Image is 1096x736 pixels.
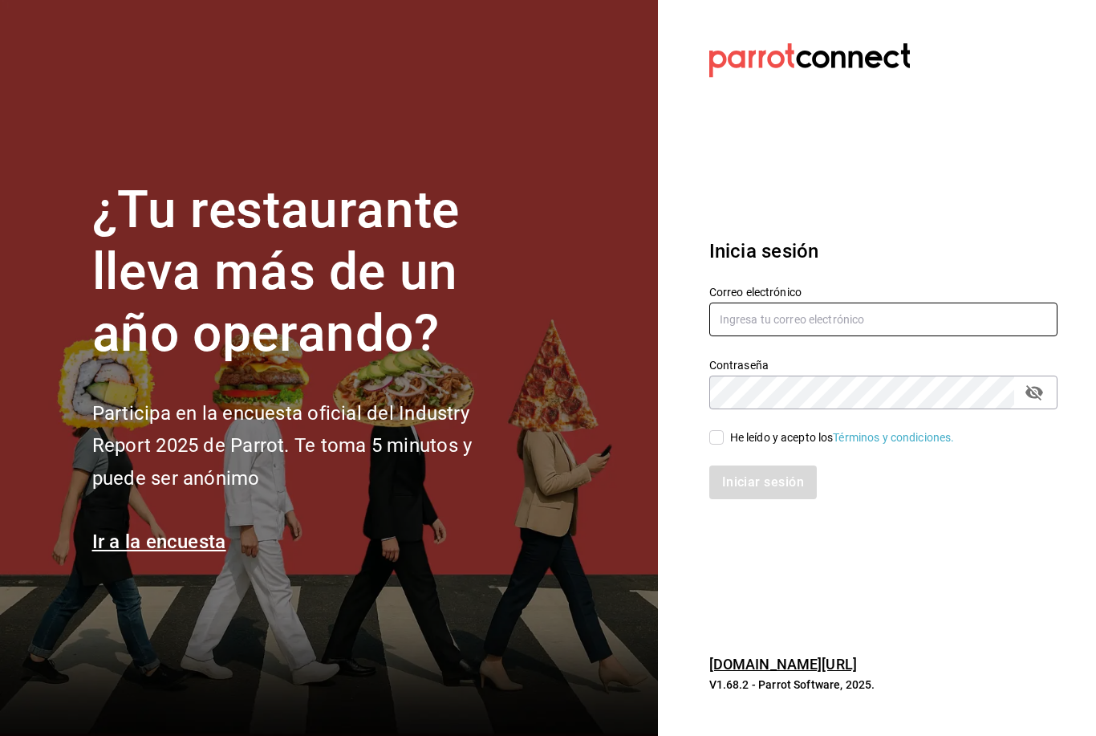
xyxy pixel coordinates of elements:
a: Ir a la encuesta [92,531,226,553]
input: Ingresa tu correo electrónico [709,303,1057,336]
button: passwordField [1021,379,1048,406]
label: Correo electrónico [709,287,1057,298]
h3: Inicia sesión [709,237,1057,266]
div: He leído y acepto los [730,429,955,446]
a: [DOMAIN_NAME][URL] [709,656,857,673]
h1: ¿Tu restaurante lleva más de un año operando? [92,180,526,364]
p: V1.68.2 - Parrot Software, 2025. [709,677,1057,693]
label: Contraseña [709,360,1057,371]
h2: Participa en la encuesta oficial del Industry Report 2025 de Parrot. Te toma 5 minutos y puede se... [92,397,526,495]
a: Términos y condiciones. [833,431,954,444]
